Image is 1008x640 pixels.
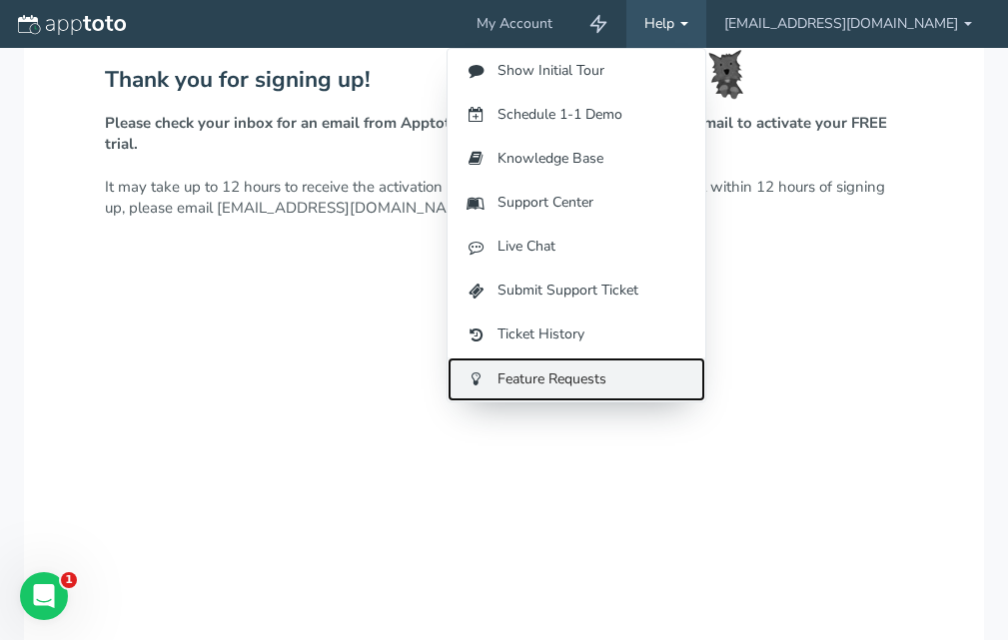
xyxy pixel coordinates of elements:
[18,15,126,35] img: logo-apptoto--white.svg
[448,49,705,93] a: Show Initial Tour
[448,313,705,356] a: Ticket History
[105,113,904,220] p: It may take up to 12 hours to receive the activation email. If you haven't received the email wit...
[448,181,705,225] a: Support Center
[448,225,705,269] a: Live Chat
[448,269,705,313] a: Submit Support Ticket
[708,50,744,100] img: toto-small.png
[61,572,77,588] span: 1
[105,68,904,93] h2: Thank you for signing up!
[448,137,705,181] a: Knowledge Base
[448,93,705,137] a: Schedule 1-1 Demo
[20,572,68,620] iframe: Intercom live chat
[105,113,887,154] strong: Please check your inbox for an email from Apptoto and click the url provided in that email to act...
[448,357,705,401] a: Feature Requests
